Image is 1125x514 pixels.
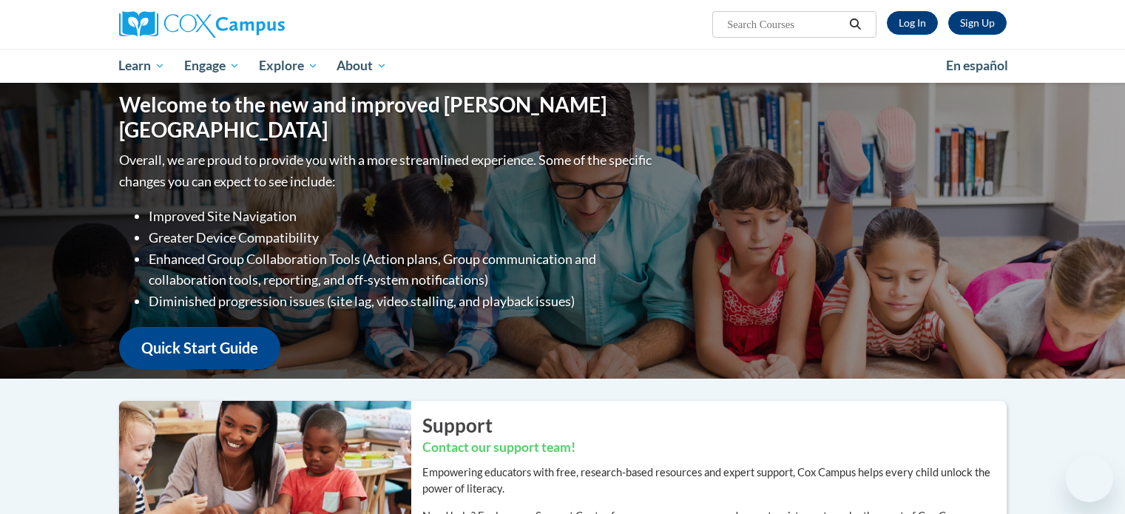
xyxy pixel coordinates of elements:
li: Improved Site Navigation [149,206,655,227]
h3: Contact our support team! [422,439,1007,457]
li: Enhanced Group Collaboration Tools (Action plans, Group communication and collaboration tools, re... [149,248,655,291]
div: Main menu [97,49,1029,83]
a: About [327,49,396,83]
span: Explore [259,57,318,75]
p: Overall, we are proud to provide you with a more streamlined experience. Some of the specific cha... [119,149,655,192]
input: Search Courses [726,16,844,33]
a: Engage [175,49,249,83]
a: Log In [887,11,938,35]
a: Quick Start Guide [119,327,280,369]
iframe: Button to launch messaging window [1066,455,1113,502]
img: Cox Campus [119,11,285,38]
span: Engage [184,57,240,75]
a: Register [948,11,1007,35]
h1: Welcome to the new and improved [PERSON_NAME][GEOGRAPHIC_DATA] [119,92,655,142]
span: About [337,57,387,75]
li: Greater Device Compatibility [149,227,655,248]
a: Learn [109,49,175,83]
a: En español [936,50,1018,81]
li: Diminished progression issues (site lag, video stalling, and playback issues) [149,291,655,312]
span: En español [946,58,1008,73]
a: Cox Campus [119,11,400,38]
span: Learn [118,57,165,75]
a: Explore [249,49,328,83]
h2: Support [422,412,1007,439]
p: Empowering educators with free, research-based resources and expert support, Cox Campus helps eve... [422,464,1007,497]
button: Search [844,16,866,33]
